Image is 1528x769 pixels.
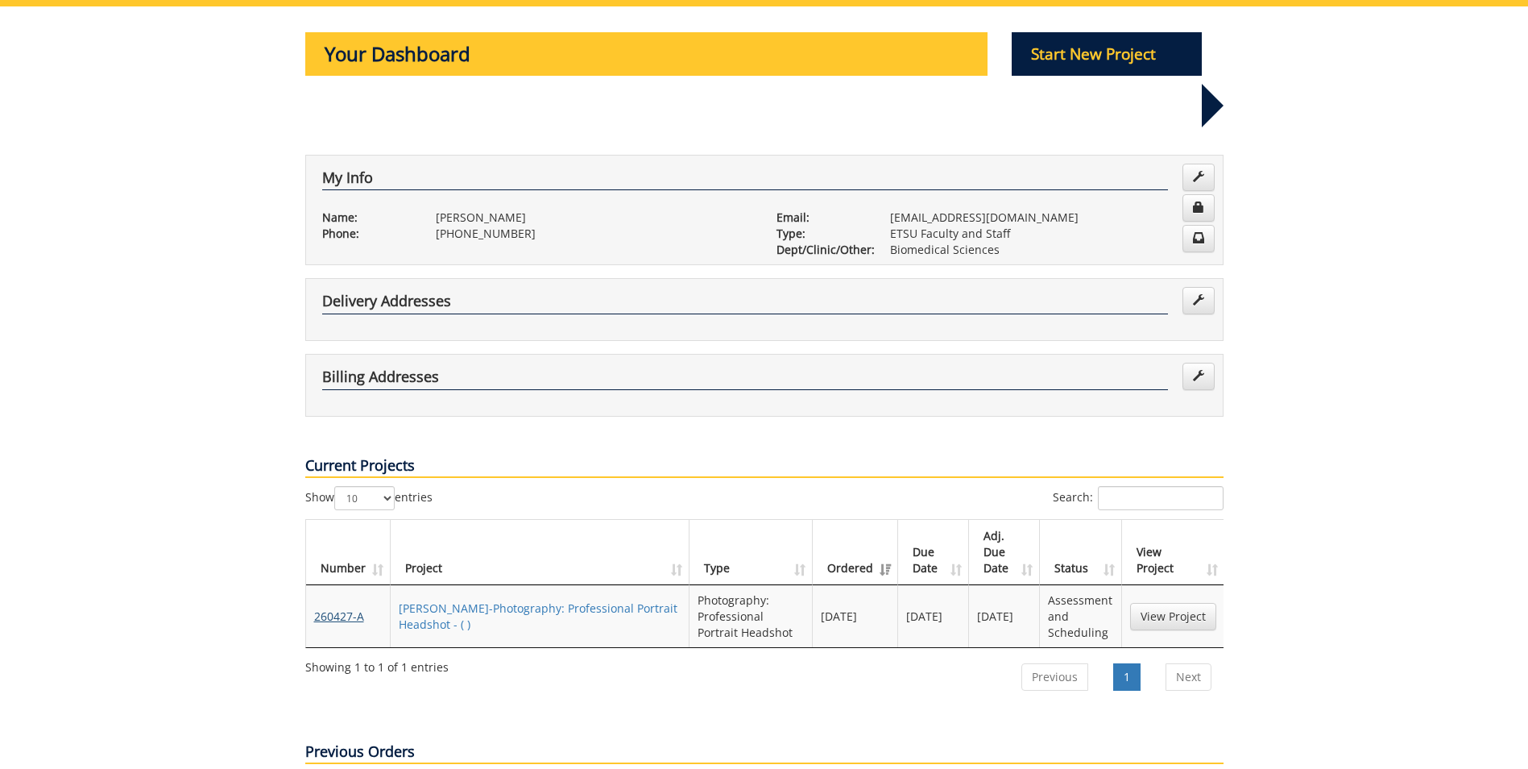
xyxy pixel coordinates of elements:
[776,242,866,258] p: Dept/Clinic/Other:
[391,520,690,585] th: Project: activate to sort column ascending
[1040,585,1121,647] td: Assessment and Scheduling
[1182,164,1215,191] a: Edit Info
[1098,486,1224,510] input: Search:
[969,520,1040,585] th: Adj. Due Date: activate to sort column ascending
[1012,32,1202,76] p: Start New Project
[305,486,433,510] label: Show entries
[1130,603,1216,630] a: View Project
[334,486,395,510] select: Showentries
[322,293,1168,314] h4: Delivery Addresses
[322,170,1168,191] h4: My Info
[689,520,813,585] th: Type: activate to sort column ascending
[305,32,988,76] p: Your Dashboard
[306,520,391,585] th: Number: activate to sort column ascending
[322,210,412,226] p: Name:
[898,585,969,647] td: [DATE]
[813,520,898,585] th: Ordered: activate to sort column ascending
[1182,194,1215,222] a: Change Password
[1053,486,1224,510] label: Search:
[969,585,1040,647] td: [DATE]
[305,455,1224,478] p: Current Projects
[1182,225,1215,252] a: Change Communication Preferences
[436,226,752,242] p: [PHONE_NUMBER]
[1113,663,1141,691] a: 1
[813,585,898,647] td: [DATE]
[890,242,1207,258] p: Biomedical Sciences
[898,520,969,585] th: Due Date: activate to sort column ascending
[1182,363,1215,390] a: Edit Addresses
[314,609,364,624] a: 260427-A
[689,585,813,647] td: Photography: Professional Portrait Headshot
[776,210,866,226] p: Email:
[305,653,449,675] div: Showing 1 to 1 of 1 entries
[890,210,1207,226] p: [EMAIL_ADDRESS][DOMAIN_NAME]
[1021,663,1088,691] a: Previous
[776,226,866,242] p: Type:
[322,226,412,242] p: Phone:
[436,210,752,226] p: [PERSON_NAME]
[1012,48,1202,63] a: Start New Project
[322,369,1168,390] h4: Billing Addresses
[890,226,1207,242] p: ETSU Faculty and Staff
[1182,287,1215,314] a: Edit Addresses
[1040,520,1121,585] th: Status: activate to sort column ascending
[305,742,1224,764] p: Previous Orders
[1166,663,1211,691] a: Next
[399,601,677,632] a: [PERSON_NAME]-Photography: Professional Portrait Headshot - ( )
[1122,520,1224,585] th: View Project: activate to sort column ascending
